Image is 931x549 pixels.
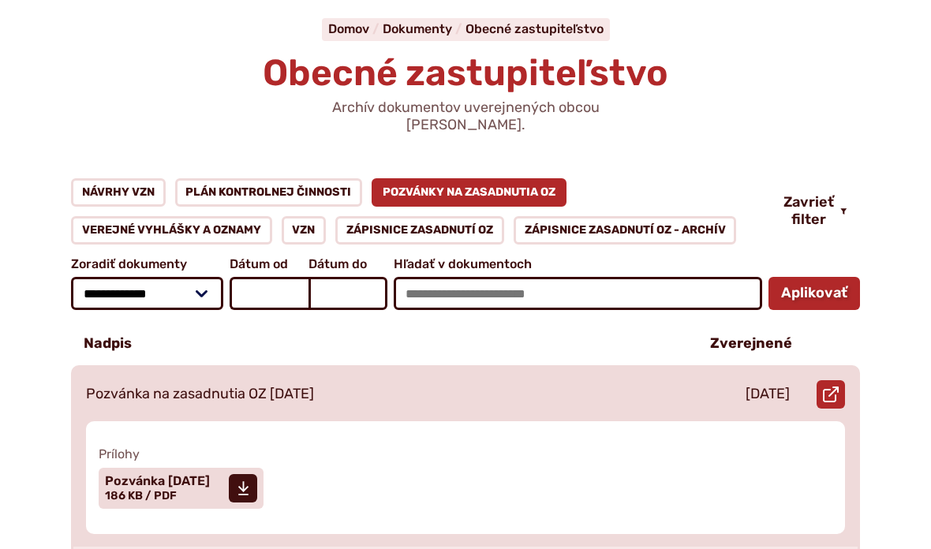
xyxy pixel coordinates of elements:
[105,489,177,502] span: 186 KB / PDF
[71,216,272,245] a: Verejné vyhlášky a oznamy
[282,216,327,245] a: VZN
[230,257,308,271] span: Dátum od
[84,335,132,353] p: Nadpis
[328,21,369,36] span: Domov
[263,51,668,95] span: Obecné zastupiteľstvo
[71,178,166,207] a: Návrhy VZN
[308,257,387,271] span: Dátum do
[372,178,566,207] a: Pozvánky na zasadnutia OZ
[71,257,223,271] span: Zoradiť dokumenty
[466,21,604,36] a: Obecné zastupiteľstvo
[394,257,762,271] span: Hľadať v dokumentoch
[335,216,504,245] a: Zápisnice zasadnutí OZ
[746,386,790,403] p: [DATE]
[276,99,655,133] p: Archív dokumentov uverejnených obcou [PERSON_NAME].
[99,446,832,461] span: Prílohy
[328,21,383,36] a: Domov
[768,277,860,310] button: Aplikovať
[230,277,308,310] input: Dátum od
[175,178,363,207] a: Plán kontrolnej činnosti
[710,335,792,353] p: Zverejnené
[86,386,314,403] p: Pozvánka na zasadnutia OZ [DATE]
[383,21,452,36] span: Dokumenty
[514,216,737,245] a: Zápisnice zasadnutí OZ - ARCHÍV
[99,468,264,509] a: Pozvánka [DATE] 186 KB / PDF
[105,475,210,487] span: Pozvánka [DATE]
[394,277,762,310] input: Hľadať v dokumentoch
[783,194,834,228] span: Zavrieť filter
[771,194,860,228] button: Zavrieť filter
[383,21,466,36] a: Dokumenty
[308,277,387,310] input: Dátum do
[71,277,223,310] select: Zoradiť dokumenty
